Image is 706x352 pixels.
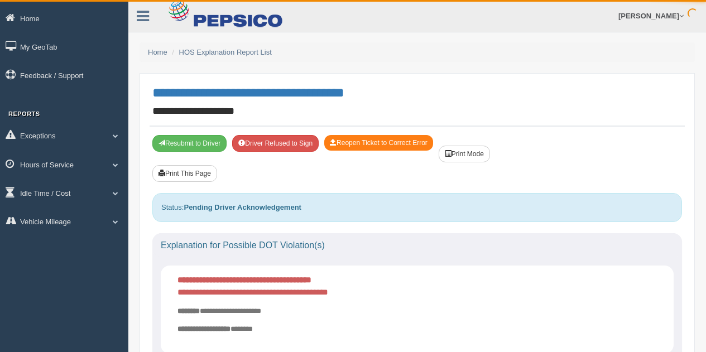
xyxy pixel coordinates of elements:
[179,48,272,56] a: HOS Explanation Report List
[152,193,682,221] div: Status:
[148,48,167,56] a: Home
[184,203,301,211] strong: Pending Driver Acknowledgement
[439,146,490,162] button: Print Mode
[324,135,433,151] button: Reopen Ticket
[152,233,682,258] div: Explanation for Possible DOT Violation(s)
[232,135,319,152] button: Driver Refused to Sign
[152,135,227,152] button: Resubmit To Driver
[152,165,217,182] button: Print This Page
